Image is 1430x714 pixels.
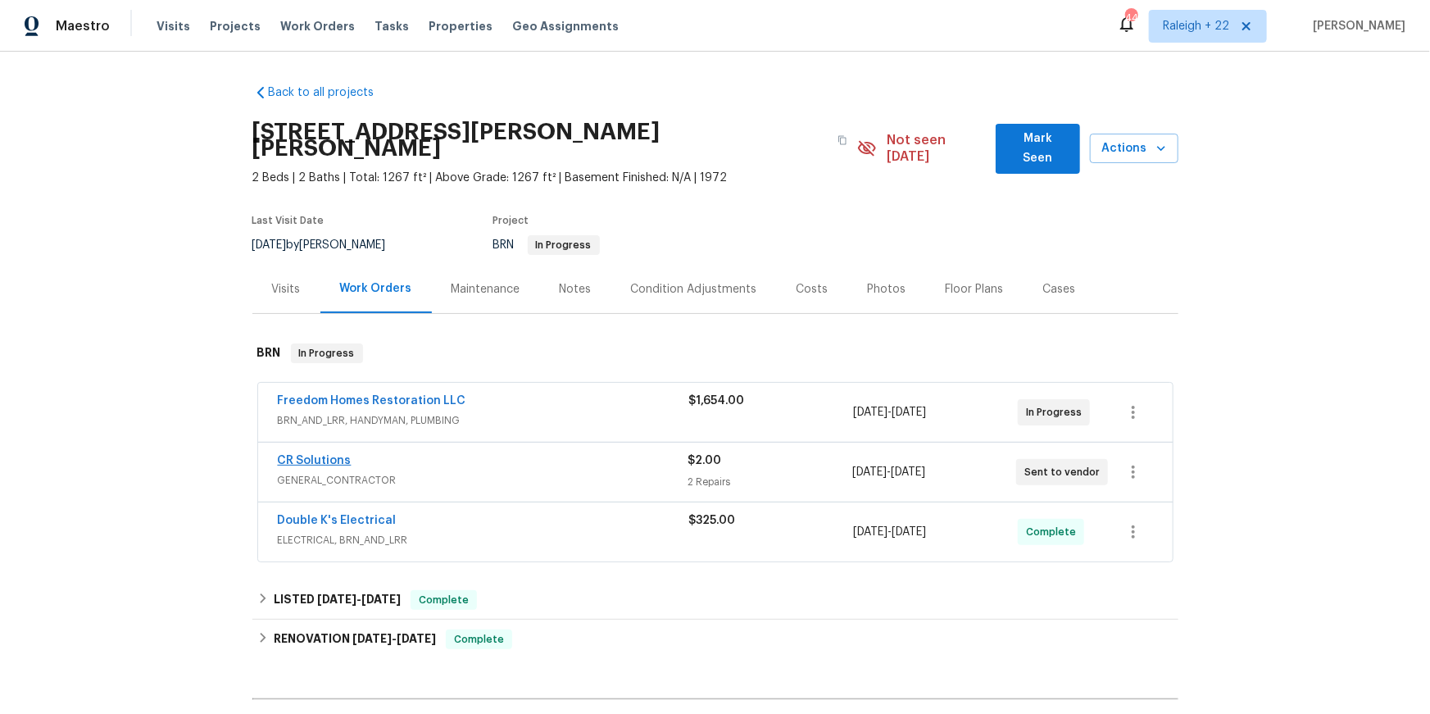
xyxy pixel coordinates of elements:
span: [DATE] [891,466,925,478]
div: BRN In Progress [252,327,1178,380]
button: Copy Address [828,125,857,155]
span: GENERAL_CONTRACTOR [278,472,688,489]
div: Condition Adjustments [631,281,757,298]
span: [DATE] [892,407,926,418]
span: - [317,593,401,605]
span: 2 Beds | 2 Baths | Total: 1267 ft² | Above Grade: 1267 ft² | Basement Finished: N/A | 1972 [252,170,858,186]
span: Sent to vendor [1024,464,1106,480]
h2: [STREET_ADDRESS][PERSON_NAME][PERSON_NAME] [252,124,828,157]
span: In Progress [293,345,361,362]
span: [DATE] [853,526,888,538]
span: In Progress [1026,404,1088,421]
div: LISTED [DATE]-[DATE]Complete [252,580,1178,620]
span: $1,654.00 [689,395,745,407]
div: 2 Repairs [688,474,852,490]
span: Complete [447,631,511,648]
span: In Progress [529,240,598,250]
a: CR Solutions [278,455,352,466]
a: Back to all projects [252,84,410,101]
span: Raleigh + 22 [1163,18,1229,34]
span: Maestro [56,18,110,34]
div: Floor Plans [946,281,1004,298]
h6: LISTED [274,590,401,610]
span: [DATE] [892,526,926,538]
span: Mark Seen [1009,129,1067,169]
h6: BRN [257,343,281,363]
span: [DATE] [352,633,392,644]
span: [DATE] [252,239,287,251]
span: $325.00 [689,515,736,526]
span: Work Orders [280,18,355,34]
span: - [853,404,926,421]
span: Project [493,216,529,225]
span: [DATE] [361,593,401,605]
span: [DATE] [397,633,436,644]
span: Actions [1103,139,1165,159]
span: Tasks [375,20,409,32]
div: Maintenance [452,281,520,298]
span: - [352,633,436,644]
div: Visits [272,281,301,298]
div: RENOVATION [DATE]-[DATE]Complete [252,620,1178,659]
div: Notes [560,281,592,298]
button: Actions [1090,134,1178,164]
span: BRN_AND_LRR, HANDYMAN, PLUMBING [278,412,689,429]
span: - [852,464,925,480]
span: Geo Assignments [512,18,619,34]
span: Not seen [DATE] [887,132,986,165]
span: Complete [1026,524,1083,540]
span: BRN [493,239,600,251]
span: $2.00 [688,455,722,466]
div: Cases [1043,281,1076,298]
div: Photos [868,281,906,298]
div: Costs [797,281,828,298]
span: Last Visit Date [252,216,325,225]
span: [PERSON_NAME] [1306,18,1405,34]
div: 448 [1125,10,1137,26]
span: Visits [157,18,190,34]
h6: RENOVATION [274,630,436,649]
span: [DATE] [317,593,356,605]
span: - [853,524,926,540]
span: ELECTRICAL, BRN_AND_LRR [278,532,689,548]
span: [DATE] [852,466,887,478]
a: Freedom Homes Restoration LLC [278,395,466,407]
span: Properties [429,18,493,34]
span: [DATE] [853,407,888,418]
button: Mark Seen [996,124,1080,174]
span: Projects [210,18,261,34]
div: by [PERSON_NAME] [252,235,406,255]
span: Complete [412,592,475,608]
a: Double K's Electrical [278,515,397,526]
div: Work Orders [340,280,412,297]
